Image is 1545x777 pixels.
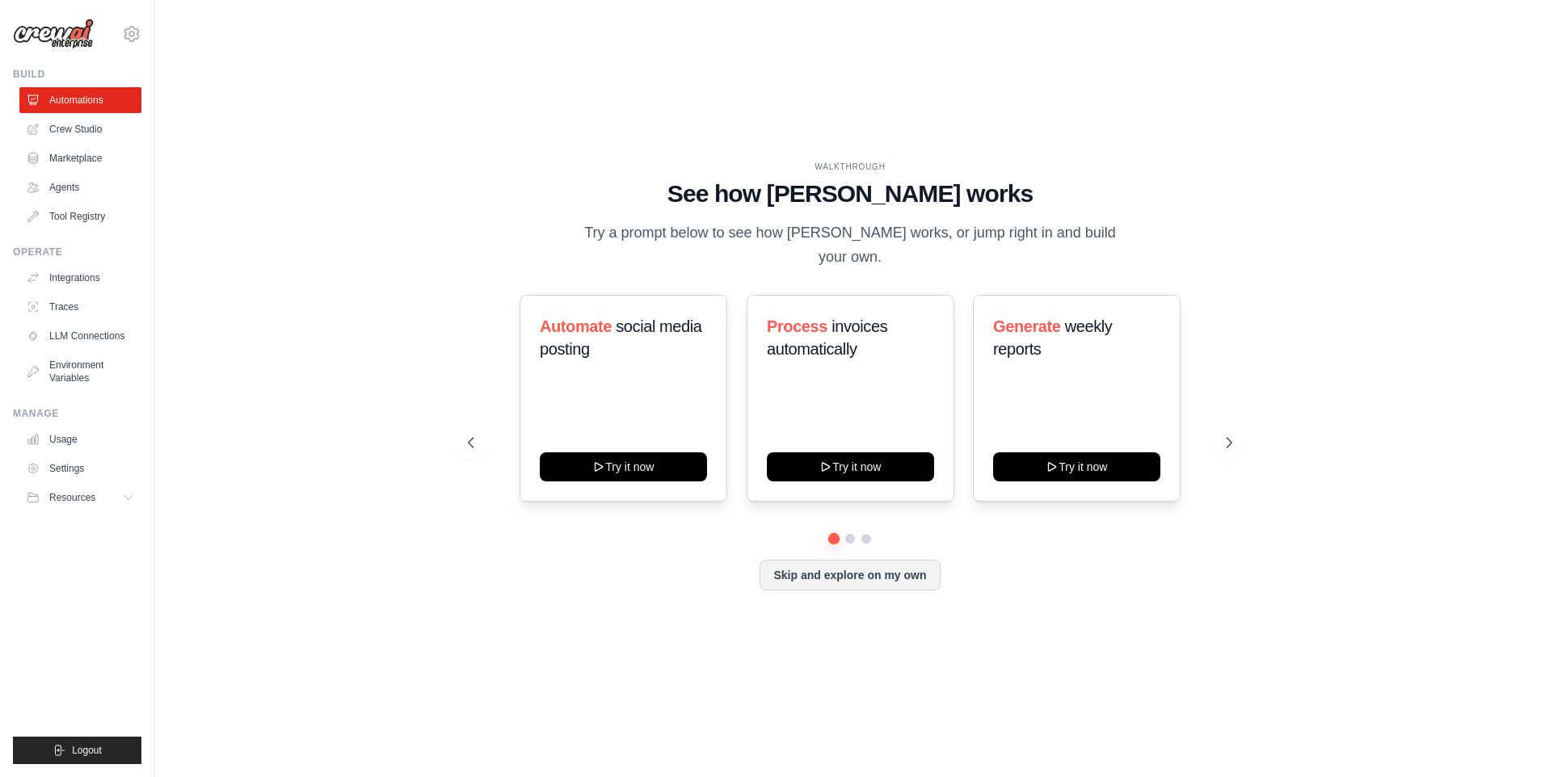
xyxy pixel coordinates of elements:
span: social media posting [540,317,702,358]
a: Marketplace [19,145,141,171]
button: Try it now [540,452,707,481]
a: Crew Studio [19,116,141,142]
img: Logo [13,19,94,49]
a: LLM Connections [19,323,141,349]
a: Traces [19,294,141,320]
a: Tool Registry [19,204,141,229]
a: Usage [19,426,141,452]
h1: See how [PERSON_NAME] works [468,179,1232,208]
button: Logout [13,737,141,764]
div: WALKTHROUGH [468,161,1232,173]
span: Generate [993,317,1061,335]
div: Manage [13,407,141,420]
button: Resources [19,485,141,510]
span: Process [767,317,827,335]
span: Logout [72,744,102,757]
p: Try a prompt below to see how [PERSON_NAME] works, or jump right in and build your own. [579,221,1122,269]
button: Skip and explore on my own [760,560,940,590]
a: Integrations [19,265,141,291]
a: Automations [19,87,141,113]
span: invoices automatically [767,317,887,358]
span: Resources [49,491,95,504]
button: Try it now [767,452,934,481]
button: Try it now [993,452,1160,481]
a: Agents [19,174,141,200]
div: Build [13,68,141,81]
a: Settings [19,456,141,481]
div: Operate [13,246,141,258]
span: Automate [540,317,612,335]
a: Environment Variables [19,352,141,391]
span: weekly reports [993,317,1112,358]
